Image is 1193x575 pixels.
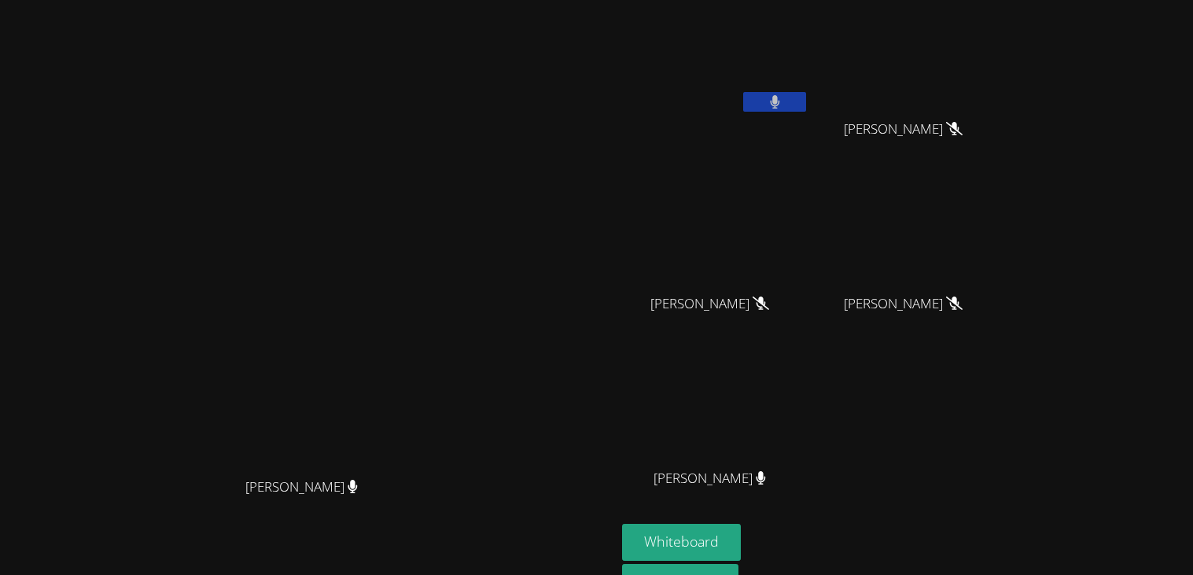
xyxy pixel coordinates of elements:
[654,467,766,490] span: [PERSON_NAME]
[245,476,358,499] span: [PERSON_NAME]
[844,293,963,315] span: [PERSON_NAME]
[650,293,769,315] span: [PERSON_NAME]
[622,524,741,561] button: Whiteboard
[844,118,963,141] span: [PERSON_NAME]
